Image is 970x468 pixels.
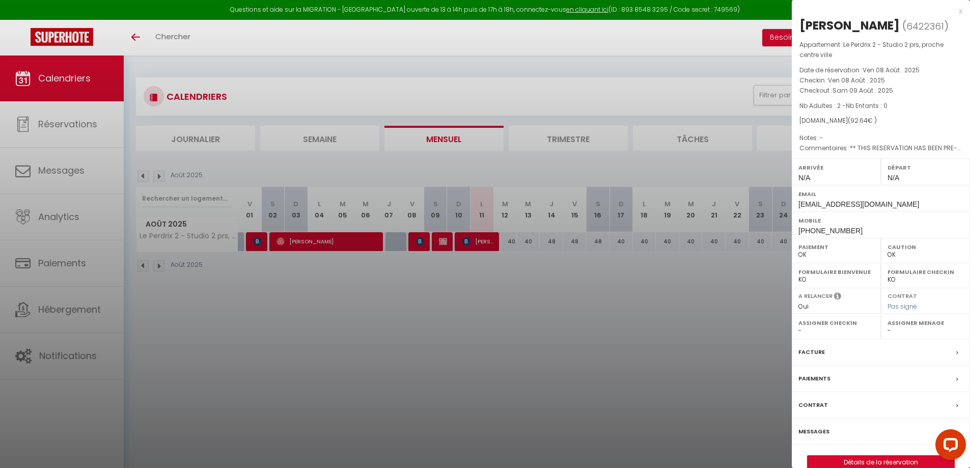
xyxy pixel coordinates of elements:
span: [EMAIL_ADDRESS][DOMAIN_NAME] [798,200,919,208]
label: Contrat [798,400,828,410]
div: [PERSON_NAME] [799,17,900,34]
label: A relancer [798,292,833,300]
span: Pas signé [888,302,917,311]
span: 6422361 [906,20,944,33]
p: Notes : [799,133,962,143]
span: Nb Enfants : 0 [846,101,888,110]
label: Mobile [798,215,963,226]
label: Email [798,189,963,199]
label: Formulaire Bienvenue [798,267,874,277]
label: Paiements [798,373,830,384]
span: N/A [888,174,899,182]
span: Sam 09 Août . 2025 [833,86,893,95]
label: Contrat [888,292,917,298]
span: Ven 08 Août . 2025 [863,66,920,74]
label: Formulaire Checkin [888,267,963,277]
label: Paiement [798,242,874,252]
span: - [820,133,823,142]
p: Checkin : [799,75,962,86]
span: 92.64 [850,116,868,125]
p: Checkout : [799,86,962,96]
span: Ven 08 Août . 2025 [828,76,885,85]
label: Facture [798,347,825,357]
iframe: LiveChat chat widget [927,425,970,468]
div: [DOMAIN_NAME] [799,116,962,126]
p: Date de réservation : [799,65,962,75]
label: Assigner Menage [888,318,963,328]
p: Appartement : [799,40,962,60]
span: Le Perdrix 2 - Studio 2 prs, proche centre ville [799,40,944,59]
label: Départ [888,162,963,173]
span: ( ) [902,19,949,33]
div: x [792,5,962,17]
p: Commentaires : [799,143,962,153]
span: Nb Adultes : 2 - [799,101,888,110]
span: N/A [798,174,810,182]
label: Caution [888,242,963,252]
i: Sélectionner OUI si vous souhaiter envoyer les séquences de messages post-checkout [834,292,841,303]
label: Arrivée [798,162,874,173]
span: ( € ) [848,116,877,125]
label: Messages [798,426,829,437]
label: Assigner Checkin [798,318,874,328]
span: [PHONE_NUMBER] [798,227,863,235]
